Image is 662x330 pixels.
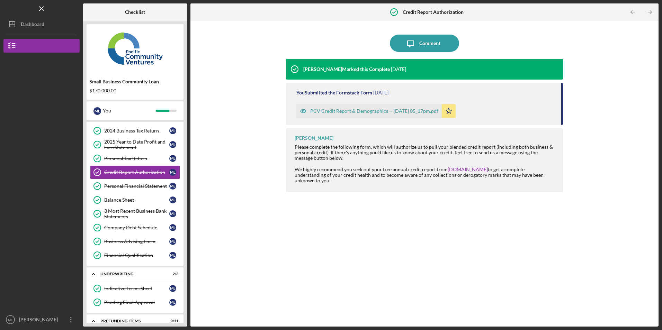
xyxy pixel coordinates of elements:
[90,138,180,152] a: 2025 Year to Date Profit and Loss StatementML
[169,196,176,203] div: M L
[419,35,440,52] div: Comment
[169,155,176,162] div: M L
[93,107,101,115] div: M L
[90,282,180,295] a: Indicative Terms SheetML
[90,295,180,309] a: Pending Final ApprovalML
[90,165,180,179] a: Credit Report AuthorizationML
[391,66,406,72] time: 2025-09-03 22:19
[89,79,181,84] div: Small Business Community Loan
[104,208,169,219] div: 3 Most Recent Business Bank Statements
[89,88,181,93] div: $170,000.00
[303,66,390,72] div: [PERSON_NAME] Marked this Complete
[169,169,176,176] div: M L
[373,90,388,95] time: 2025-09-03 21:17
[448,166,488,172] a: [DOMAIN_NAME]
[3,17,80,31] button: Dashboard
[104,169,169,175] div: Credit Report Authorization
[166,319,178,323] div: 0 / 11
[169,252,176,259] div: M L
[295,144,556,183] div: Please complete the following form, which will authorize us to pull your blended credit report (i...
[296,104,456,118] button: PCV Credit Report & Demographics -- [DATE] 05_17pm.pdf
[8,318,13,322] text: ML
[90,207,180,221] a: 3 Most Recent Business Bank StatementsML
[90,124,180,138] a: 2024 Business Tax ReturnML
[103,105,156,117] div: You
[104,128,169,134] div: 2024 Business Tax Return
[90,179,180,193] a: Personal Financial StatementML
[296,90,372,95] div: You Submitted the Formstack Form
[310,108,438,114] div: PCV Credit Report & Demographics -- [DATE] 05_17pm.pdf
[87,28,184,69] img: Product logo
[104,156,169,161] div: Personal Tax Return
[169,285,176,292] div: M L
[166,272,178,276] div: 2 / 2
[17,313,62,328] div: [PERSON_NAME]
[104,139,169,150] div: 2025 Year to Date Profit and Loss Statement
[90,221,180,235] a: Company Debt ScheduleML
[100,319,161,323] div: Prefunding Items
[169,210,176,217] div: M L
[295,135,333,141] div: [PERSON_NAME]
[104,239,169,244] div: Business Advising Form
[169,183,176,190] div: M L
[104,183,169,189] div: Personal Financial Statement
[90,193,180,207] a: Balance SheetML
[100,272,161,276] div: Underwriting
[104,197,169,203] div: Balance Sheet
[104,225,169,230] div: Company Debt Schedule
[90,152,180,165] a: Personal Tax ReturnML
[104,300,169,305] div: Pending Final Approval
[169,238,176,245] div: M L
[104,286,169,291] div: Indicative Terms Sheet
[104,253,169,258] div: Financial Qualification
[169,141,176,148] div: M L
[90,235,180,248] a: Business Advising FormML
[403,9,464,15] b: Credit Report Authorization
[3,313,80,327] button: ML[PERSON_NAME]
[169,299,176,306] div: M L
[90,248,180,262] a: Financial QualificationML
[169,127,176,134] div: M L
[390,35,459,52] button: Comment
[125,9,145,15] b: Checklist
[169,224,176,231] div: M L
[21,17,44,33] div: Dashboard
